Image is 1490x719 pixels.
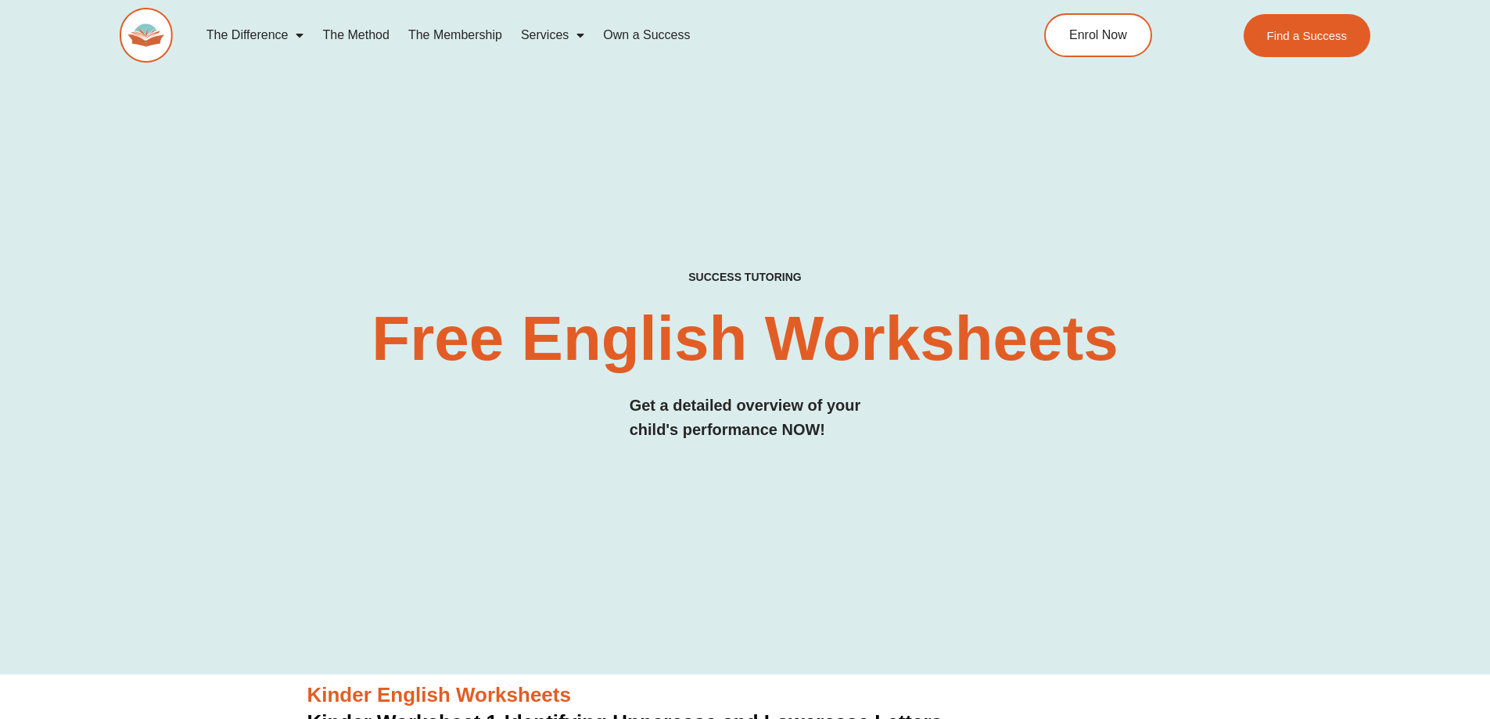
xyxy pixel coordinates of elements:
h4: SUCCESS TUTORING​ [560,271,931,284]
nav: Menu [197,17,973,53]
h3: Kinder English Worksheets [307,682,1183,709]
a: Services [512,17,594,53]
span: Enrol Now [1069,29,1127,41]
a: The Method [313,17,398,53]
a: The Difference [197,17,314,53]
h2: Free English Worksheets​ [332,307,1158,370]
a: Find a Success [1244,14,1371,57]
a: The Membership [399,17,512,53]
h3: Get a detailed overview of your child's performance NOW! [630,394,861,442]
a: Enrol Now [1044,13,1152,57]
a: Own a Success [594,17,699,53]
span: Find a Success [1267,30,1348,41]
